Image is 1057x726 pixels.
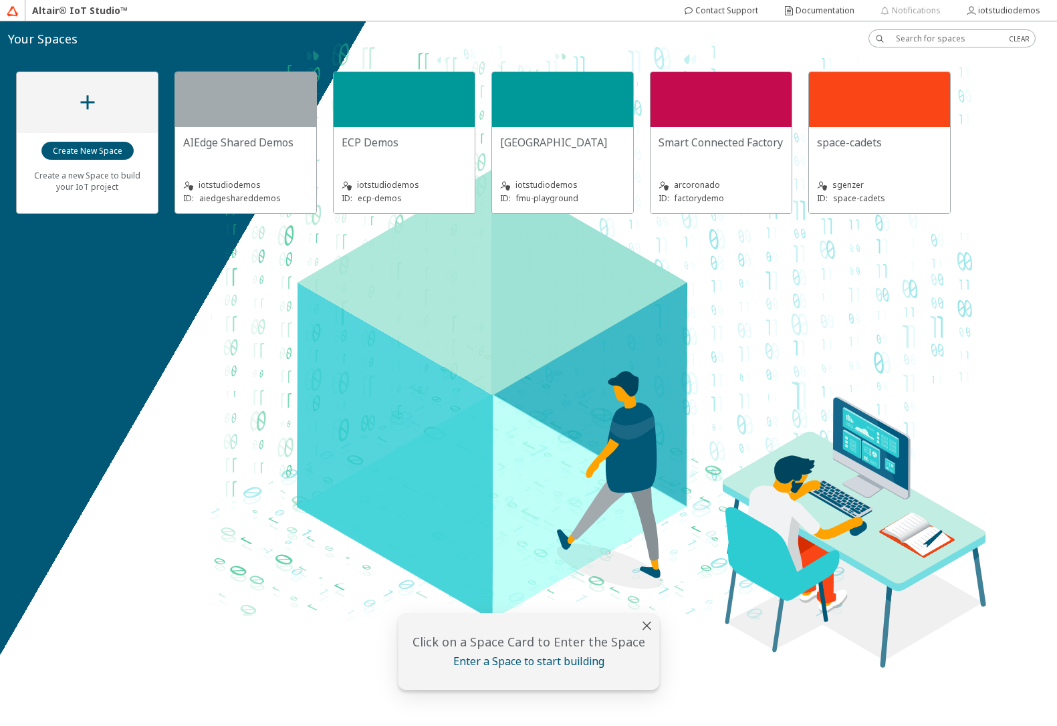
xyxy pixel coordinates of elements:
[183,178,308,192] unity-typography: iotstudiodemos
[183,135,308,150] unity-typography: AIEdge Shared Demos
[516,193,578,204] p: fmu-playground
[342,178,467,192] unity-typography: iotstudiodemos
[406,654,651,669] unity-typography: Enter a Space to start building
[406,634,651,650] unity-typography: Click on a Space Card to Enter the Space
[659,193,669,204] p: ID:
[500,193,511,204] p: ID:
[659,135,784,150] unity-typography: Smart Connected Factory
[342,135,467,150] unity-typography: ECP Demos
[675,193,724,204] p: factorydemo
[817,135,942,150] unity-typography: space-cadets
[358,193,402,204] p: ecp-demos
[817,178,942,192] unity-typography: sgenzer
[500,135,625,150] unity-typography: [GEOGRAPHIC_DATA]
[25,160,150,201] unity-typography: Create a new Space to build your IoT project
[183,193,194,204] p: ID:
[659,178,784,192] unity-typography: arcoronado
[199,193,281,204] p: aiedgeshareddemos
[817,193,828,204] p: ID:
[500,178,625,192] unity-typography: iotstudiodemos
[342,193,352,204] p: ID:
[833,193,885,204] p: space-cadets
